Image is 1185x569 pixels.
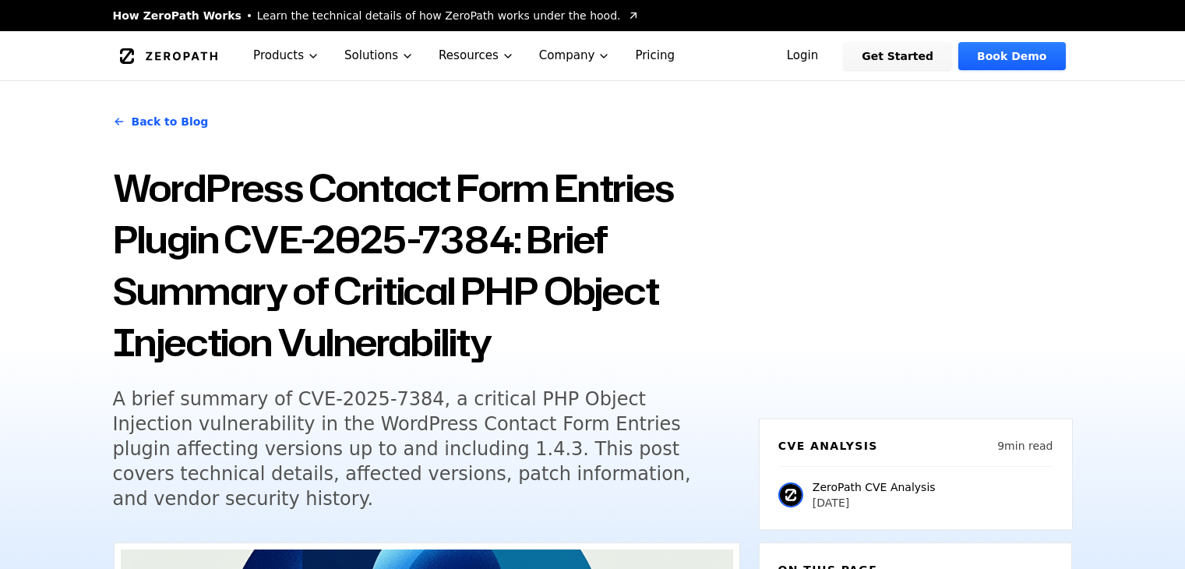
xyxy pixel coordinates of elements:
span: Learn the technical details of how ZeroPath works under the hood. [257,8,621,23]
h5: A brief summary of CVE-2025-7384, a critical PHP Object Injection vulnerability in the WordPress ... [113,387,711,511]
button: Solutions [332,31,426,80]
button: Company [527,31,623,80]
a: Login [768,42,838,70]
a: Pricing [622,31,687,80]
a: Back to Blog [113,100,209,143]
button: Resources [426,31,527,80]
span: How ZeroPath Works [113,8,242,23]
p: [DATE] [813,495,936,511]
p: 9 min read [997,438,1053,454]
a: Get Started [843,42,952,70]
img: ZeroPath CVE Analysis [778,482,803,507]
p: ZeroPath CVE Analysis [813,479,936,495]
nav: Global [94,31,1092,80]
a: Book Demo [958,42,1065,70]
a: How ZeroPath WorksLearn the technical details of how ZeroPath works under the hood. [113,8,640,23]
button: Products [241,31,332,80]
h1: WordPress Contact Form Entries Plugin CVE-2025-7384: Brief Summary of Critical PHP Object Injecti... [113,162,740,368]
h6: CVE Analysis [778,438,878,454]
